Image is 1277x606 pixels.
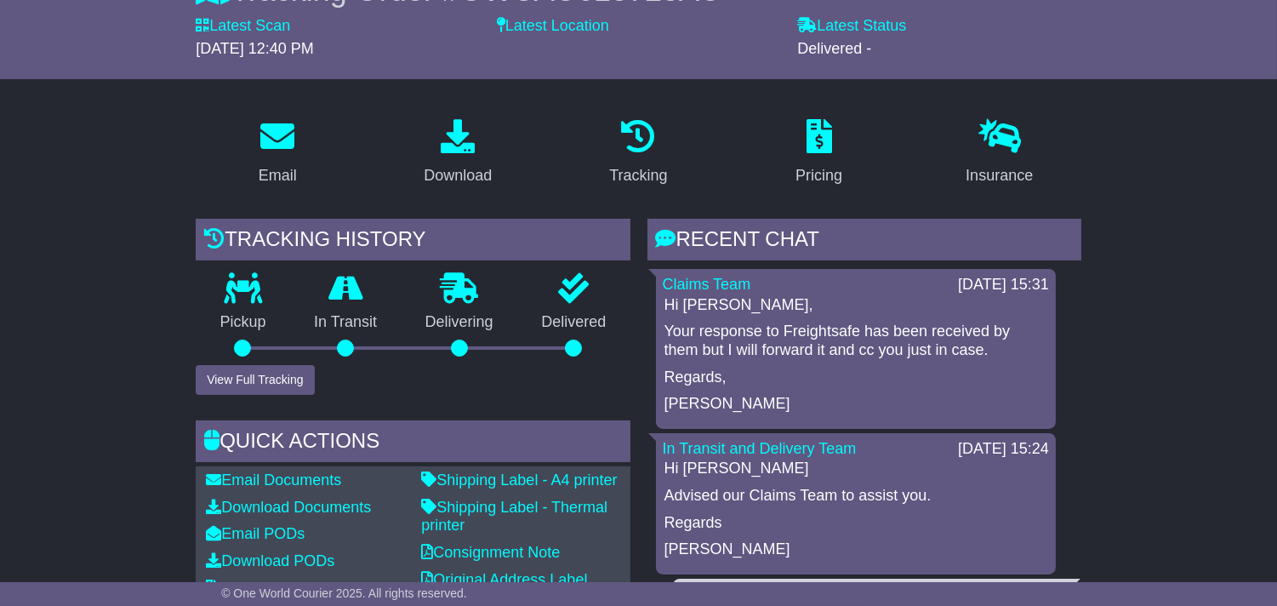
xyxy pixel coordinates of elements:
[664,296,1047,315] p: Hi [PERSON_NAME],
[609,164,667,187] div: Tracking
[248,113,308,193] a: Email
[196,365,314,395] button: View Full Tracking
[196,40,314,57] span: [DATE] 12:40 PM
[664,487,1047,506] p: Advised our Claims Team to assist you.
[401,313,517,332] p: Delivering
[958,440,1049,459] div: [DATE] 15:24
[966,164,1033,187] div: Insurance
[955,113,1044,193] a: Insurance
[206,580,266,597] a: Invoice
[664,369,1047,387] p: Regards,
[290,313,402,332] p: In Transit
[206,472,341,489] a: Email Documents
[421,571,587,588] a: Original Address Label
[421,499,607,535] a: Shipping Label - Thermal printer
[958,276,1049,294] div: [DATE] 15:31
[421,472,617,489] a: Shipping Label - A4 printer
[663,276,751,293] a: Claims Team
[647,219,1081,265] div: RECENT CHAT
[206,525,305,542] a: Email PODs
[206,499,371,516] a: Download Documents
[663,440,857,457] a: In Transit and Delivery Team
[259,164,297,187] div: Email
[664,460,1047,478] p: Hi [PERSON_NAME]
[797,17,906,36] label: Latest Status
[196,420,630,466] div: Quick Actions
[598,113,678,193] a: Tracking
[797,40,871,57] span: Delivered -
[221,586,467,600] span: © One World Courier 2025. All rights reserved.
[517,313,630,332] p: Delivered
[664,323,1047,359] p: Your response to Freightsafe has been received by them but I will forward it and cc you just in c...
[196,17,290,36] label: Latest Scan
[196,219,630,265] div: Tracking history
[424,164,492,187] div: Download
[795,164,842,187] div: Pricing
[196,313,290,332] p: Pickup
[206,552,334,569] a: Download PODs
[664,514,1047,533] p: Regards
[664,540,1047,559] p: [PERSON_NAME]
[413,113,503,193] a: Download
[664,395,1047,414] p: [PERSON_NAME]
[497,17,609,36] label: Latest Location
[784,113,853,193] a: Pricing
[421,544,560,561] a: Consignment Note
